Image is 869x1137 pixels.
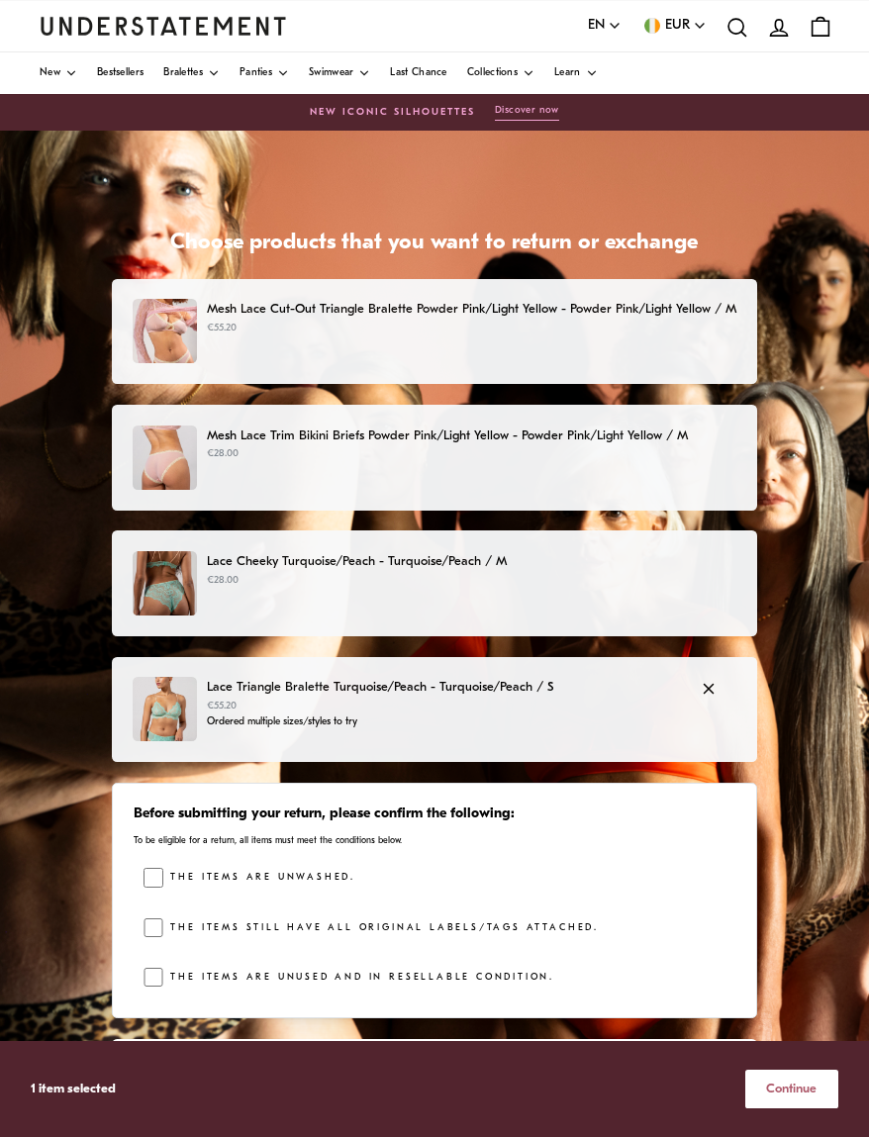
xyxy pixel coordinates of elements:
h3: Before submitting your return, please confirm the following: [134,805,735,824]
p: €28.00 [207,573,736,589]
img: PMLT-BRF-002-1.jpg [133,426,197,490]
img: TULA-BRA-001_746756f5-a4ca-4b78-8700-1cd86a3f6da8.jpg [133,677,197,741]
span: EUR [665,15,690,37]
span: Bestsellers [97,68,144,78]
button: EN [588,15,622,37]
p: €55.20 [207,699,681,714]
p: Lace Cheeky Turquoise/Peach - Turquoise/Peach / M [207,551,736,572]
span: Collections [467,68,518,78]
label: The items are unwashed. [163,868,355,888]
a: Panties [240,52,289,94]
span: Bralettes [163,68,203,78]
p: Ordered multiple sizes/styles to try [207,714,681,730]
p: Lace Triangle Bralette Turquoise/Peach - Turquoise/Peach / S [207,677,681,698]
p: Mesh Lace Trim Bikini Briefs Powder Pink/Light Yellow - Powder Pink/Light Yellow / M [207,426,736,446]
span: Swimwear [309,68,353,78]
span: EN [588,15,605,37]
a: Bralettes [163,52,220,94]
a: New Iconic SilhouettesDiscover now [40,104,829,121]
a: New [40,52,77,94]
img: 18_7ab28206-f67b-4453-8558-6c2a90b626df.jpg [133,551,197,616]
p: €28.00 [207,446,736,462]
span: Panties [240,68,272,78]
a: Learn [554,52,598,94]
a: Swimwear [309,52,370,94]
h1: Choose products that you want to return or exchange [112,230,757,258]
label: The items still have all original labels/tags attached. [163,918,599,938]
span: Learn [554,68,581,78]
p: €55.20 [207,321,736,336]
label: The items are unused and in resellable condition. [163,968,554,988]
a: Bestsellers [97,52,144,94]
a: Understatement Homepage [40,17,287,35]
span: New Iconic Silhouettes [310,105,475,121]
span: New [40,68,60,78]
a: Last Chance [390,52,446,94]
p: Mesh Lace Cut-Out Triangle Bralette Powder Pink/Light Yellow - Powder Pink/Light Yellow / M [207,299,736,320]
span: Last Chance [390,68,446,78]
a: Collections [467,52,534,94]
button: Discover now [495,104,559,121]
img: PMLT-BRA-016-34.jpg [133,299,197,363]
button: EUR [641,15,707,37]
p: To be eligible for a return, all items must meet the conditions below. [134,834,735,847]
